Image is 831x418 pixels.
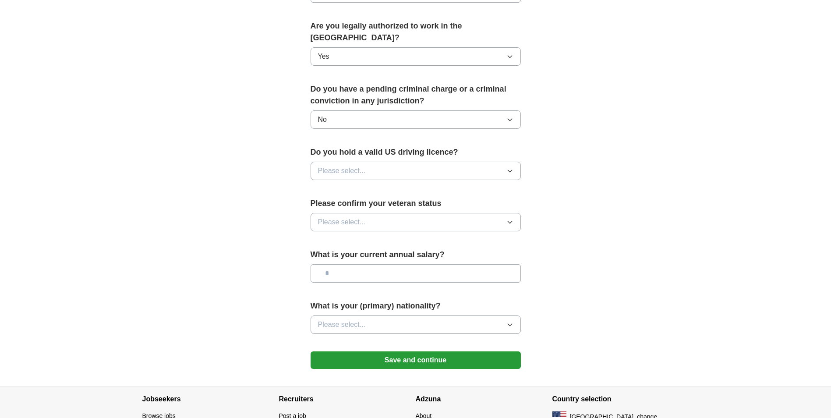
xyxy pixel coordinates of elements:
[318,51,329,62] span: Yes
[311,146,521,158] label: Do you hold a valid US driving licence?
[311,198,521,209] label: Please confirm your veteran status
[311,162,521,180] button: Please select...
[311,315,521,334] button: Please select...
[318,114,327,125] span: No
[318,319,366,330] span: Please select...
[311,300,521,312] label: What is your (primary) nationality?
[311,20,521,44] label: Are you legally authorized to work in the [GEOGRAPHIC_DATA]?
[311,110,521,129] button: No
[311,249,521,261] label: What is your current annual salary?
[552,387,689,411] h4: Country selection
[318,217,366,227] span: Please select...
[311,83,521,107] label: Do you have a pending criminal charge or a criminal conviction in any jurisdiction?
[311,213,521,231] button: Please select...
[311,351,521,369] button: Save and continue
[318,166,366,176] span: Please select...
[311,47,521,66] button: Yes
